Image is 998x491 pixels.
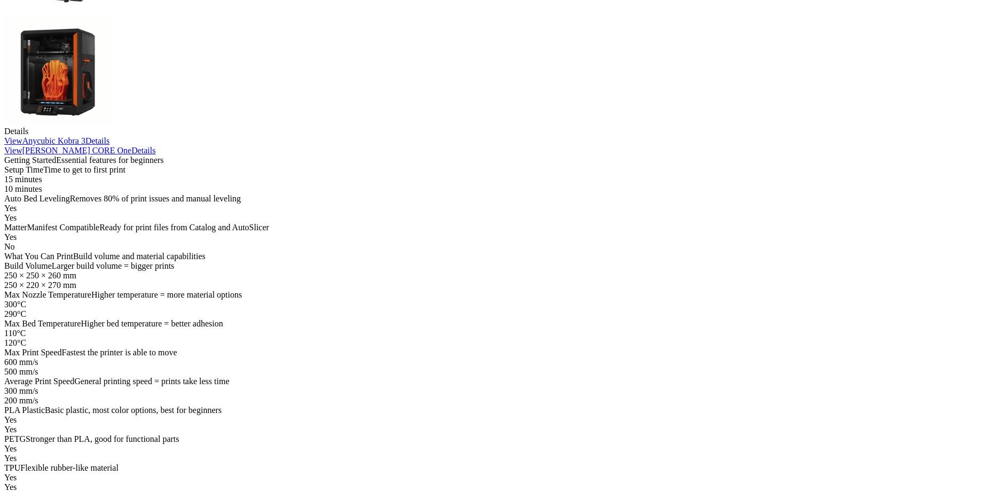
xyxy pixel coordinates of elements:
span: PETG [4,434,26,443]
span: Yes [4,213,17,222]
span: Ready for print files from Catalog and AutoSlicer [99,223,269,232]
span: Max Print Speed [4,348,62,357]
span: Yes [4,232,17,241]
span: Yes [4,454,17,463]
span: 15 minutes [4,175,42,184]
span: Getting Started [4,155,56,165]
span: PLA Plastic [4,406,45,415]
span: What You Can Print [4,252,73,261]
span: Auto Bed Leveling [4,194,70,203]
span: 600 mm/s [4,357,38,367]
span: 110°C [4,329,26,338]
span: 290°C [4,309,26,318]
span: Yes [4,425,17,434]
span: 200 mm/s [4,396,38,405]
span: Basic plastic, most color options, best for beginners [45,406,222,415]
span: Yes [4,204,17,213]
span: Max Nozzle Temperature [4,290,91,299]
span: Flexible rubber-like material [20,463,119,472]
span: Max Bed Temperature [4,319,81,328]
span: No [4,242,15,251]
span: Fastest the printer is able to move [62,348,177,357]
span: Higher bed temperature = better adhesion [81,319,223,328]
span: 250 × 220 × 270 mm [4,280,76,290]
span: Essential features for beginners [56,155,163,165]
span: Removes 80% of print issues and manual leveling [70,194,241,203]
span: Setup Time [4,165,43,174]
span: 300°C [4,300,26,309]
span: Average Print Speed [4,377,74,386]
span: General printing speed = prints take less time [74,377,229,386]
a: ViewAnycubic Kobra 3Details [4,136,109,145]
span: 120°C [4,338,26,347]
span: Higher temperature = more material options [91,290,242,299]
img: Prusa CORE One [4,18,111,124]
span: Build volume and material capabilities [73,252,206,261]
a: View[PERSON_NAME] CORE OneDetails [4,146,155,155]
span: MatterManifest Compatible [4,223,99,232]
span: Larger build volume = bigger prints [52,261,175,270]
span: 10 minutes [4,184,42,193]
span: 300 mm/s [4,386,38,395]
span: Yes [4,473,17,482]
span: 250 × 250 × 260 mm [4,271,76,280]
span: Time to get to first print [43,165,125,174]
span: Yes [4,444,17,453]
span: 500 mm/s [4,367,38,376]
span: TPU [4,463,20,472]
span: Yes [4,415,17,424]
span: Build Volume [4,261,52,270]
span: Details [4,127,28,136]
span: Stronger than PLA, good for functional parts [26,434,179,443]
